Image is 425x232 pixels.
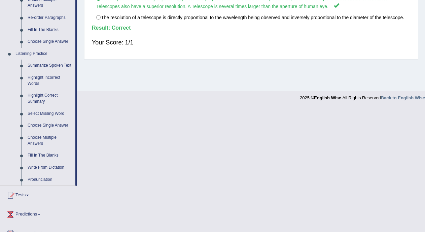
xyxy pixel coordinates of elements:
strong: English Wise. [314,95,342,100]
a: Highlight Incorrect Words [25,72,75,90]
a: Pronunciation [25,174,75,186]
a: Summarize Spoken Text [25,60,75,72]
a: Choose Multiple Answers [25,132,75,150]
h4: Result: [92,25,411,31]
a: Choose Single Answer [25,36,75,48]
div: Your Score: 1/1 [92,34,411,51]
a: Re-order Paragraphs [25,12,75,24]
a: Fill In The Blanks [25,150,75,162]
div: 2025 © All Rights Reserved [300,91,425,101]
a: Predictions [0,205,77,222]
a: Choose Single Answer [25,120,75,132]
a: Write From Dictation [25,162,75,174]
a: Tests [0,186,77,203]
a: Listening Practice [12,48,75,60]
a: Highlight Correct Summary [25,90,75,107]
a: Fill In The Blanks [25,24,75,36]
label: The resolution of a telescope is directly proportional to the wavelength being observed and inver... [92,12,411,23]
a: Select Missing Word [25,108,75,120]
a: Back to English Wise [381,95,425,100]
